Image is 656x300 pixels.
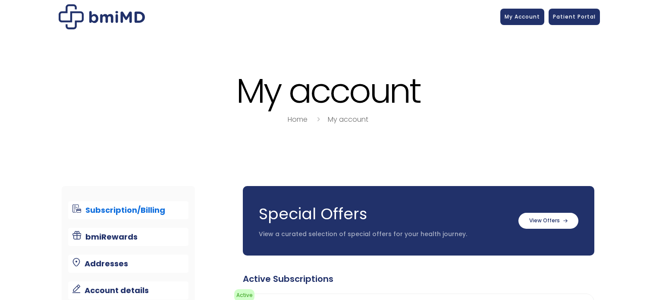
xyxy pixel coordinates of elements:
[549,9,600,25] a: Patient Portal
[259,230,510,239] p: View a curated selection of special offers for your health journey.
[68,228,188,246] a: bmiRewards
[68,255,188,273] a: Addresses
[500,9,544,25] a: My Account
[288,114,308,124] a: Home
[553,13,596,20] span: Patient Portal
[328,114,368,124] a: My account
[68,281,188,300] a: Account details
[314,114,323,124] i: breadcrumbs separator
[59,4,145,29] img: My account
[243,273,594,285] div: Active Subscriptions
[505,13,540,20] span: My Account
[259,203,510,225] h3: Special Offers
[56,73,600,109] h1: My account
[68,201,188,219] a: Subscription/Billing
